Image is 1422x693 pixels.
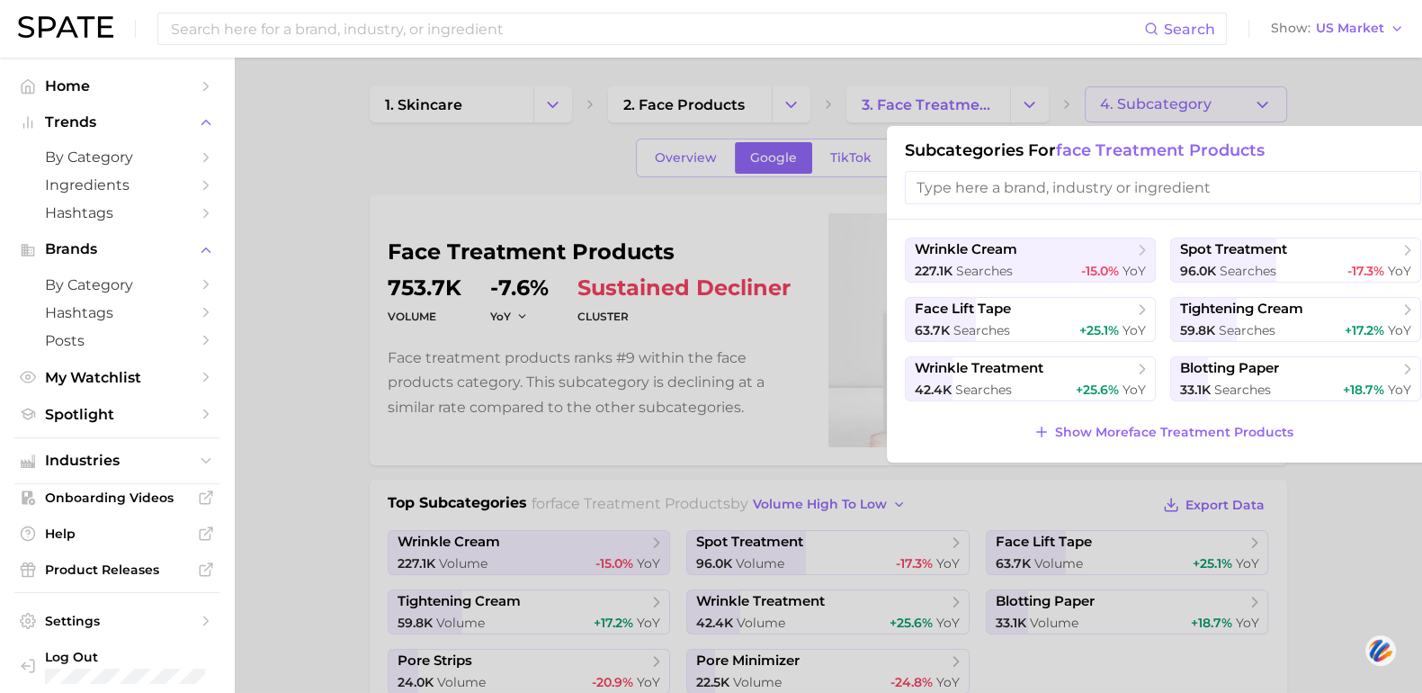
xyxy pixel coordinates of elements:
span: 63.7k [915,322,950,338]
span: Spotlight [45,406,189,423]
img: SPATE [18,16,113,38]
span: 33.1k [1180,382,1211,398]
a: Spotlight [14,400,219,428]
span: Settings [45,613,189,629]
span: blotting paper [1180,360,1279,377]
span: Product Releases [45,562,189,578]
span: Help [45,526,189,542]
span: Show More face treatment products [1055,425,1293,440]
span: +17.2% [1345,322,1384,338]
a: Hashtags [14,299,219,327]
span: Hashtags [45,204,189,221]
input: Type here a brand, industry or ingredient [905,171,1421,204]
a: by Category [14,271,219,299]
a: Log out. Currently logged in with e-mail meghnar@oddity.com. [14,643,219,689]
span: +18.7% [1343,382,1384,398]
span: searches [955,382,1012,398]
span: US Market [1316,23,1384,33]
span: searches [956,263,1013,279]
span: -17.3% [1347,263,1384,279]
span: searches [1214,382,1271,398]
span: Search [1164,21,1215,38]
span: Onboarding Videos [45,490,189,506]
span: 42.4k [915,382,952,398]
span: YoY [1388,322,1411,338]
span: +25.6% [1076,382,1119,398]
button: wrinkle cream227.1k searches-15.0% YoY [905,238,1156,283]
span: face treatment products [1056,140,1265,160]
span: Show [1271,23,1310,33]
a: Product Releases [14,556,219,583]
span: by Category [45,148,189,166]
a: Settings [14,607,219,634]
span: YoY [1122,322,1146,338]
button: Trends [14,109,219,136]
a: My Watchlist [14,364,219,391]
button: spot treatment96.0k searches-17.3% YoY [1170,238,1421,283]
span: Brands [45,241,189,257]
a: Ingredients [14,171,219,199]
span: Home [45,77,189,94]
button: tightening cream59.8k searches+17.2% YoY [1170,297,1421,342]
span: spot treatment [1180,241,1287,258]
span: wrinkle cream [915,241,1017,258]
span: searches [1219,322,1275,338]
span: wrinkle treatment [915,360,1043,377]
a: Hashtags [14,199,219,227]
span: Posts [45,332,189,349]
span: by Category [45,276,189,293]
img: svg+xml;base64,PHN2ZyB3aWR0aD0iNDQiIGhlaWdodD0iNDQiIHZpZXdCb3g9IjAgMCA0NCA0NCIgZmlsbD0ibm9uZSIgeG... [1365,634,1396,668]
button: ShowUS Market [1266,17,1409,40]
span: 96.0k [1180,263,1216,279]
span: Industries [45,453,189,469]
a: by Category [14,143,219,171]
button: blotting paper33.1k searches+18.7% YoY [1170,356,1421,401]
button: wrinkle treatment42.4k searches+25.6% YoY [905,356,1156,401]
span: searches [953,322,1010,338]
span: YoY [1122,263,1146,279]
button: face lift tape63.7k searches+25.1% YoY [905,297,1156,342]
a: Posts [14,327,219,355]
span: YoY [1122,382,1146,398]
span: My Watchlist [45,369,189,386]
span: Hashtags [45,304,189,321]
span: 59.8k [1180,322,1215,338]
a: Home [14,72,219,100]
span: tightening cream [1180,301,1303,318]
span: +25.1% [1079,322,1119,338]
span: 227.1k [915,263,952,279]
h1: Subcategories for [905,140,1421,160]
span: face lift tape [915,301,1011,318]
span: Log Out [45,649,205,665]
span: -15.0% [1081,263,1119,279]
button: Show Moreface treatment products [1029,419,1298,445]
input: Search here for a brand, industry, or ingredient [169,13,1144,44]
span: searches [1220,263,1276,279]
span: Ingredients [45,176,189,193]
button: Brands [14,236,219,263]
a: Help [14,520,219,547]
span: Trends [45,114,189,130]
button: Industries [14,447,219,474]
span: YoY [1388,382,1411,398]
a: Onboarding Videos [14,484,219,511]
span: YoY [1388,263,1411,279]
